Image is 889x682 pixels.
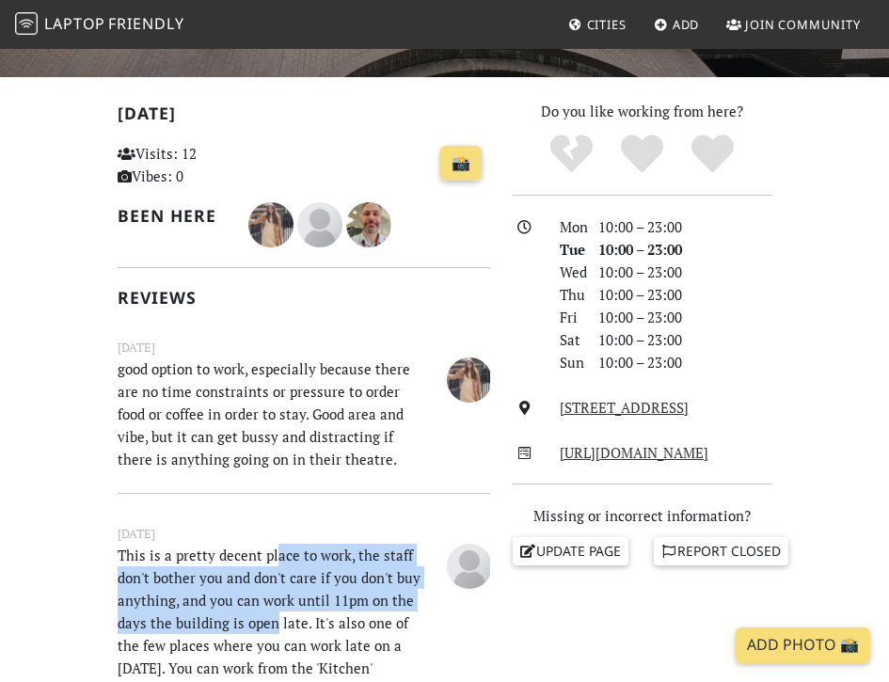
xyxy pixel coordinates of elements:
[587,351,783,373] div: 10:00 – 23:00
[118,206,227,226] h2: Been here
[673,16,700,33] span: Add
[15,12,38,35] img: LaptopFriendly
[346,213,391,231] span: Nicholas Wright
[513,537,629,565] a: Update page
[561,8,634,41] a: Cities
[447,544,492,589] img: blank-535327c66bd565773addf3077783bbfce4b00ec00e9fd257753287c682c7fa38.png
[654,537,789,565] a: Report closed
[548,328,588,351] div: Sat
[560,398,689,417] a: [STREET_ADDRESS]
[548,215,588,238] div: Mon
[587,328,783,351] div: 10:00 – 23:00
[447,369,492,388] span: Fátima González
[106,357,436,470] p: good option to work, especially because there are no time constraints or pressure to order food o...
[719,8,868,41] a: Join Community
[118,103,490,131] h2: [DATE]
[447,357,492,403] img: 4035-fatima.jpg
[513,504,772,527] p: Missing or incorrect information?
[560,443,708,462] a: [URL][DOMAIN_NAME]
[587,306,783,328] div: 10:00 – 23:00
[548,351,588,373] div: Sun
[108,13,183,34] span: Friendly
[587,215,783,238] div: 10:00 – 23:00
[607,133,677,175] div: Yes
[118,288,490,308] h2: Reviews
[248,213,297,231] span: Fátima González
[513,100,772,122] p: Do you like working from here?
[106,524,501,544] small: [DATE]
[548,306,588,328] div: Fri
[536,133,607,175] div: No
[646,8,707,41] a: Add
[587,283,783,306] div: 10:00 – 23:00
[677,133,748,175] div: Definitely!
[587,261,783,283] div: 10:00 – 23:00
[447,555,492,574] span: Anonymous
[548,238,588,261] div: Tue
[118,142,227,187] p: Visits: 12 Vibes: 0
[440,146,482,182] a: 📸
[587,16,627,33] span: Cities
[548,283,588,306] div: Thu
[745,16,861,33] span: Join Community
[106,338,501,357] small: [DATE]
[297,202,342,247] img: blank-535327c66bd565773addf3077783bbfce4b00ec00e9fd257753287c682c7fa38.png
[587,238,783,261] div: 10:00 – 23:00
[548,261,588,283] div: Wed
[44,13,105,34] span: Laptop
[297,213,346,231] span: James Lowsley Williams
[15,8,184,41] a: LaptopFriendly LaptopFriendly
[248,202,294,247] img: 4035-fatima.jpg
[346,202,391,247] img: 1536-nicholas.jpg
